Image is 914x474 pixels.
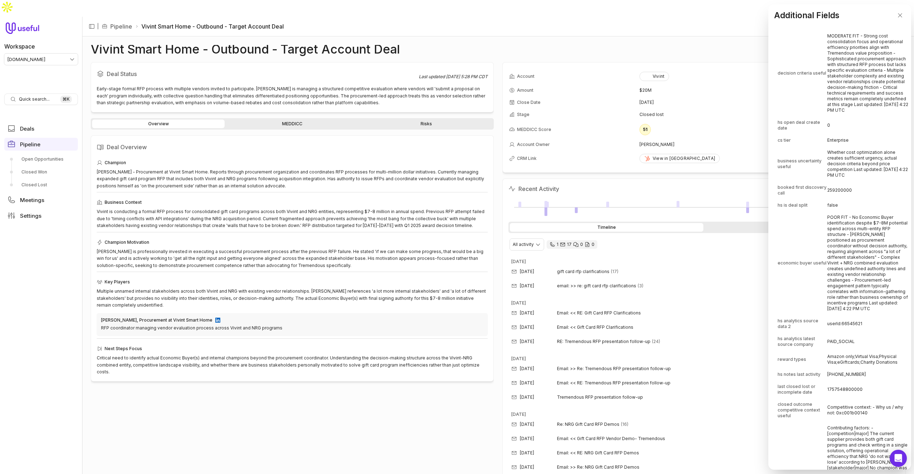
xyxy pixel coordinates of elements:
span: business uncertainty useful [778,158,827,170]
span: closed outcome competitive context useful [778,402,827,419]
td: false [827,200,908,211]
span: booked first discovery call [778,185,827,196]
span: hs analytics source data 2 [778,318,827,329]
span: cs tier [778,137,791,143]
td: Competitive context: - Why us / why not: 0xc001b00140 [827,399,908,422]
td: 259200000 [827,182,908,199]
td: Amazon only;Virtual Visa;Physical Visa;eGiftcards;Charity Donations [827,351,908,368]
span: reward types [778,357,806,362]
h2: Additional Fields [774,11,839,20]
td: POOR FIT - No Economic Buyer identification despite $7-8M potential spend across multi-entity RFP... [827,212,908,314]
span: hs open deal create date [778,120,827,131]
td: 1757548800000 [827,381,908,398]
span: economic buyer useful [778,260,827,266]
td: Enterprise [827,135,908,146]
td: [PHONE_NUMBER] [827,369,908,380]
span: hs notes last activity [778,372,820,377]
td: PAID_SOCIAL [827,333,908,350]
td: MODERATE FIT - Strong cost consolidation focus and operational efficiency priorities align with T... [827,30,908,116]
button: Close [895,10,905,21]
td: Whether cost optimization alone creates sufficient urgency, actual decision criteria beyond price... [827,147,908,181]
span: hs is deal split [778,202,808,208]
td: userId:66545621 [827,315,908,332]
span: decision criteria useful [778,70,826,76]
span: last closed lost or incomplete date [778,384,827,395]
span: hs analytics latest source company [778,336,827,347]
td: 0 [827,117,908,134]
